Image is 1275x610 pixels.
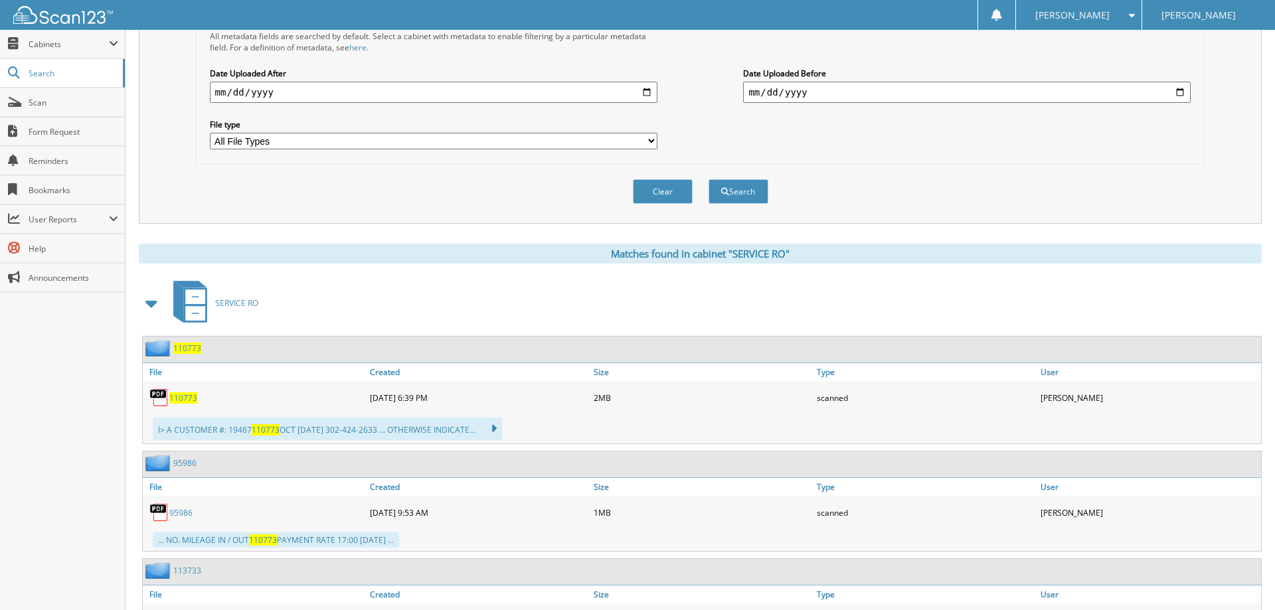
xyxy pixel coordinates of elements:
a: 110773 [169,392,197,404]
input: end [743,82,1191,103]
span: Help [29,243,118,254]
div: scanned [813,384,1037,411]
label: Date Uploaded After [210,68,657,79]
a: User [1037,478,1261,496]
button: Search [709,179,768,204]
span: Cabinets [29,38,109,50]
div: [DATE] 9:53 AM [367,499,590,526]
div: Matches found in cabinet "SERVICE RO" [139,244,1262,264]
a: SERVICE RO [165,277,258,329]
div: [PERSON_NAME] [1037,499,1261,526]
div: I> A CUSTOMER #: 19467 OCT [DATE] 302-424-2633 ... OTHERWISE INDICATE... [153,418,502,440]
span: Search [29,68,116,79]
img: PDF.png [149,388,169,408]
a: Size [590,478,814,496]
img: folder2.png [145,340,173,356]
span: User Reports [29,214,109,225]
a: Type [813,585,1037,603]
img: PDF.png [149,502,169,522]
a: 110773 [173,343,201,354]
img: folder2.png [145,455,173,471]
a: File [143,585,367,603]
a: Created [367,363,590,381]
a: User [1037,585,1261,603]
span: SERVICE RO [215,297,258,309]
div: 1MB [590,499,814,526]
a: 95986 [173,457,197,469]
iframe: Chat Widget [1209,546,1275,610]
a: File [143,363,367,381]
a: 113733 [173,565,201,576]
div: scanned [813,499,1037,526]
a: Type [813,363,1037,381]
span: [PERSON_NAME] [1161,11,1236,19]
label: File type [210,119,657,130]
button: Clear [633,179,693,204]
span: Form Request [29,126,118,137]
span: Announcements [29,272,118,283]
a: Size [590,585,814,603]
a: 95986 [169,507,193,518]
div: 2MB [590,384,814,411]
span: Bookmarks [29,185,118,196]
span: Scan [29,97,118,108]
div: [DATE] 6:39 PM [367,384,590,411]
img: folder2.png [145,562,173,579]
a: Created [367,585,590,603]
a: Size [590,363,814,381]
div: [PERSON_NAME] [1037,384,1261,411]
span: Reminders [29,155,118,167]
div: ... NO. MILEAGE IN / OUT PAYMENT RATE 17:00 [DATE] ... [153,532,399,548]
span: 110773 [252,424,280,435]
input: start [210,82,657,103]
a: User [1037,363,1261,381]
a: Type [813,478,1037,496]
a: here [349,42,367,53]
a: Created [367,478,590,496]
div: All metadata fields are searched by default. Select a cabinet with metadata to enable filtering b... [210,31,657,53]
img: scan123-logo-white.svg [13,6,113,24]
span: 110773 [249,534,277,546]
label: Date Uploaded Before [743,68,1191,79]
span: [PERSON_NAME] [1035,11,1110,19]
a: File [143,478,367,496]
